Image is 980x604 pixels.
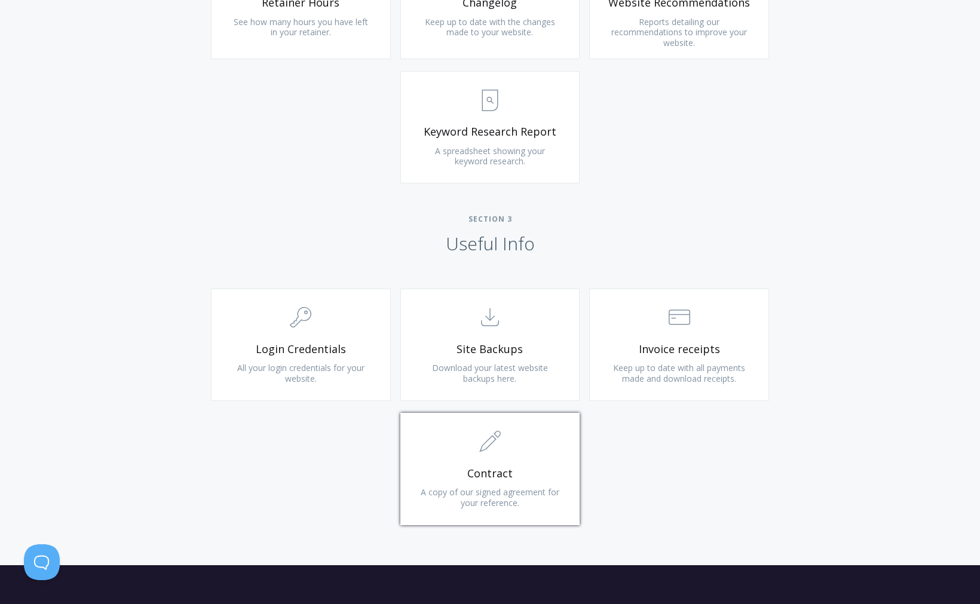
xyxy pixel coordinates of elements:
[425,16,555,38] span: Keep up to date with the changes made to your website.
[419,467,562,480] span: Contract
[234,16,368,38] span: See how many hours you have left in your retainer.
[419,342,562,356] span: Site Backups
[611,16,747,48] span: Reports detailing our recommendations to improve your website.
[400,71,580,183] a: Keyword Research Report A spreadsheet showing your keyword research.
[432,362,548,384] span: Download your latest website backups here.
[229,342,372,356] span: Login Credentials
[419,125,562,139] span: Keyword Research Report
[608,342,751,356] span: Invoice receipts
[613,362,745,384] span: Keep up to date with all payments made and download receipts.
[421,486,559,508] span: A copy of our signed agreement for your reference.
[435,145,545,167] span: A spreadsheet showing your keyword research.
[589,289,769,401] a: Invoice receipts Keep up to date with all payments made and download receipts.
[400,413,580,525] a: Contract A copy of our signed agreement for your reference.
[237,362,365,384] span: All your login credentials for your website.
[211,289,391,401] a: Login Credentials All your login credentials for your website.
[400,289,580,401] a: Site Backups Download your latest website backups here.
[24,544,60,580] iframe: Toggle Customer Support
